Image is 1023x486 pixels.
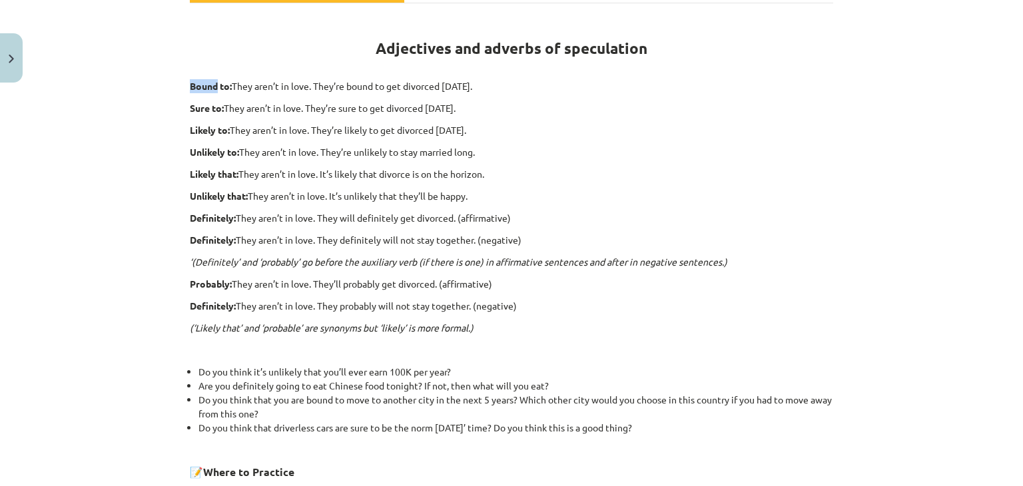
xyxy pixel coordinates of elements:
p: They aren’t in love. It’s unlikely that they’ll be happy. [190,189,833,203]
li: Do you think that driverless cars are sure to be the norm [DATE]’ time? Do you think this is a go... [198,421,833,449]
h3: 📝 [190,455,833,480]
li: Do you think it’s unlikely that you’ll ever earn 100K per year? [198,365,833,379]
strong: Probably: [190,278,232,290]
strong: Bound to: [190,80,232,92]
strong: Definitely: [190,300,236,312]
img: icon-close-lesson-0947bae3869378f0d4975bcd49f059093ad1ed9edebbc8119c70593378902aed.svg [9,55,14,63]
p: They aren’t in love. They’re sure to get divorced [DATE]. [190,101,833,115]
strong: Sure to: [190,102,224,114]
strong: Unlikely that: [190,190,248,202]
strong: Likely that: [190,168,238,180]
p: They aren’t in love. It’s likely that divorce is on the horizon. [190,167,833,181]
li: Do you think that you are bound to move to another city in the next 5 years? Which other city wou... [198,393,833,421]
strong: Where to Practice [203,465,294,479]
p: They aren’t in love. They will definitely get divorced. (affirmative) [190,211,833,225]
em: ‘(Definitely’ and ‘probably’ go before the auxiliary verb (if there is one) in affirmative senten... [190,256,727,268]
strong: Likely to: [190,124,230,136]
p: They aren’t in love. They’re bound to get divorced [DATE]. [190,79,833,93]
p: They aren’t in love. They probably will not stay together. (negative) [190,299,833,313]
p: They aren’t in love. They’re unlikely to stay married long. [190,145,833,159]
strong: Definitely: [190,212,236,224]
p: They aren’t in love. They’re likely to get divorced [DATE]. [190,123,833,137]
strong: Definitely: [190,234,236,246]
strong: Unlikely to: [190,146,239,158]
p: They aren’t in love. They definitely will not stay together. (negative) [190,233,833,247]
strong: Adjectives and adverbs of speculation [376,39,647,58]
li: Are you definitely going to eat Chinese food tonight? If not, then what will you eat? [198,379,833,393]
p: They aren’t in love. They’ll probably get divorced. (affirmative) [190,277,833,291]
em: (‘Likely that’ and ‘probable’ are synonyms but ‘likely’ is more formal.) [190,322,474,334]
